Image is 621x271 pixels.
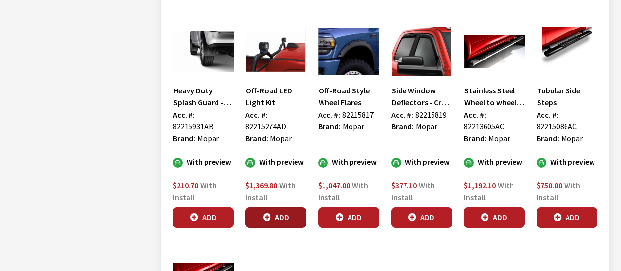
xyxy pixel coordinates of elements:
[464,156,525,168] div: With preview
[391,120,414,132] label: Brand:
[173,84,234,109] button: Heavy Duty Splash Guard - Rear for Vehicles withoout Production Fender Flares
[561,133,583,143] span: Mopar
[391,27,452,76] img: Image for Side Window Deflectors - Crew and Mega Cab
[245,181,277,190] span: $1,369.80
[245,207,306,228] button: Add
[318,27,379,76] img: Image for Off-Road Style Wheel Flares
[245,84,306,109] button: Off-Road LED Light Kit
[537,84,597,109] button: Tubular Side Steps
[318,181,350,190] span: $1,047.00
[318,156,379,168] div: With preview
[173,207,234,228] button: Add
[464,207,525,228] button: Add
[245,121,286,131] span: 82215274AD
[245,156,306,168] div: With preview
[464,181,496,190] span: $1,192.10
[173,181,198,190] span: $210.70
[464,132,486,144] label: Brand:
[270,133,292,143] span: Mopar
[464,27,525,76] img: Image for Stainless Steel Wheel to wheel Tubular side steps for Crew cab with 8&#39; bed
[173,121,214,131] span: 82215931AB
[488,133,510,143] span: Mopar
[391,207,452,228] button: Add
[537,181,562,190] span: $750.00
[391,84,452,109] button: Side Window Deflectors - Crew and Mega Cab
[537,109,559,120] label: Acc. #:
[342,110,374,120] span: 82215817
[537,121,577,131] span: 82215086AC
[343,121,364,131] span: Mopar
[537,132,559,144] label: Brand:
[416,121,437,131] span: Mopar
[173,156,234,168] div: With preview
[464,109,486,120] label: Acc. #:
[391,109,413,120] label: Acc. #:
[537,27,597,76] img: Image for Tubular Side Steps
[245,132,268,144] label: Brand:
[415,110,447,120] span: 82215819
[318,120,341,132] label: Brand:
[537,156,597,168] div: With preview
[464,121,504,131] span: 82213605AC
[464,84,525,109] button: Stainless Steel Wheel to wheel Tubular side steps for Crew cab with 8' bed
[245,27,306,76] img: Image for Off-Road LED Light Kit
[318,84,379,109] button: Off-Road Style Wheel Flares
[318,207,379,228] button: Add
[173,27,234,76] img: Image for Heavy Duty Splash Guard - Rear for Vehicles withoout Production Fender Flares
[537,207,597,228] button: Add
[391,181,417,190] span: $377.10
[197,133,219,143] span: Mopar
[318,109,340,120] label: Acc. #:
[173,109,195,120] label: Acc. #:
[245,109,268,120] label: Acc. #:
[173,132,195,144] label: Brand:
[391,156,452,168] div: With preview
